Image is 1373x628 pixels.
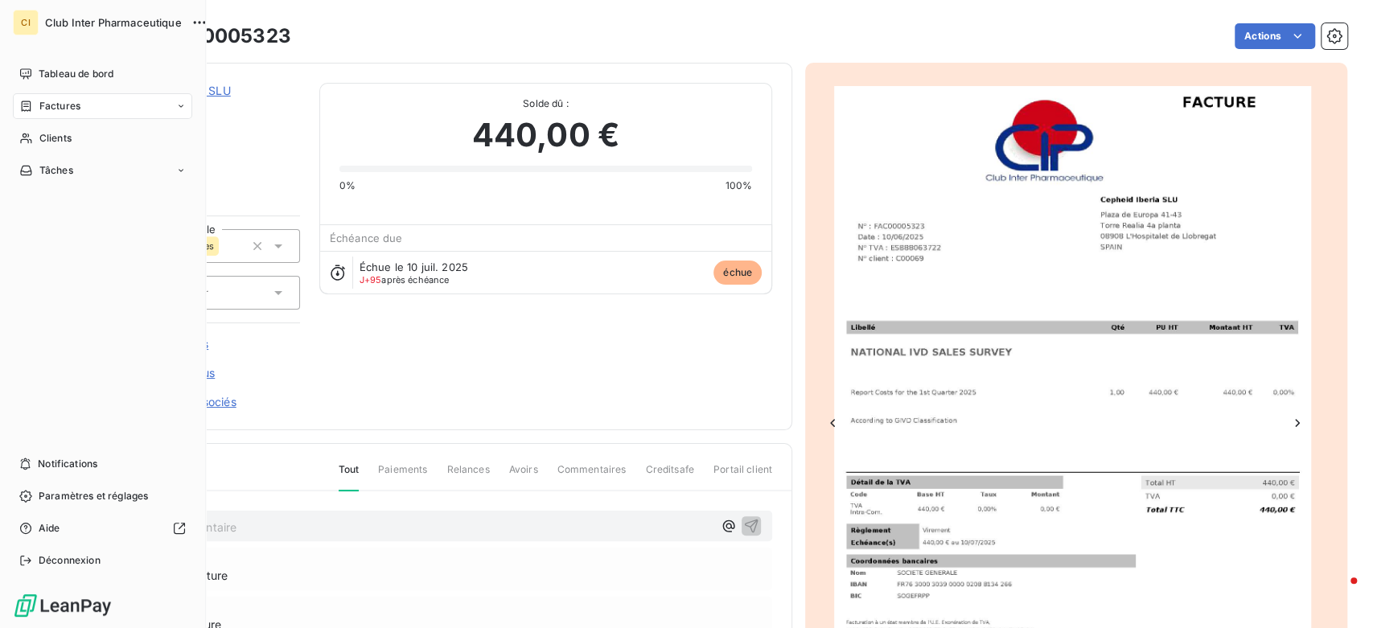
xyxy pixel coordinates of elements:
[725,179,752,193] span: 100%
[824,415,863,431] div: Previous Slide
[645,462,694,490] span: Creditsafe
[39,99,80,113] span: Factures
[13,515,192,541] a: Aide
[150,22,291,51] h3: FAC00005323
[339,96,752,111] span: Solde dû :
[126,102,300,115] span: 180879712
[339,179,356,193] span: 0%
[1318,573,1357,612] iframe: Intercom live chat
[39,489,148,503] span: Paramètres et réglages
[378,462,427,490] span: Paiements
[13,10,39,35] div: CI
[39,67,113,81] span: Tableau de bord
[39,521,60,536] span: Aide
[557,462,627,490] span: Commentaires
[360,261,468,273] span: Échue le 10 juil. 2025
[45,16,182,29] span: Club Inter Pharmaceutique
[39,553,101,568] span: Déconnexion
[360,274,382,285] span: J+95
[13,593,113,618] img: Logo LeanPay
[472,111,619,159] span: 440,00 €
[38,457,97,471] span: Notifications
[509,462,538,490] span: Avoirs
[446,462,489,490] span: Relances
[39,163,73,178] span: Tâches
[1289,415,1328,431] div: Next Slide
[330,232,403,244] span: Échéance due
[360,275,450,285] span: après échéance
[713,261,762,285] span: échue
[1235,23,1315,49] button: Actions
[339,462,360,491] span: Tout
[713,462,772,490] span: Portail client
[39,131,72,146] span: Clients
